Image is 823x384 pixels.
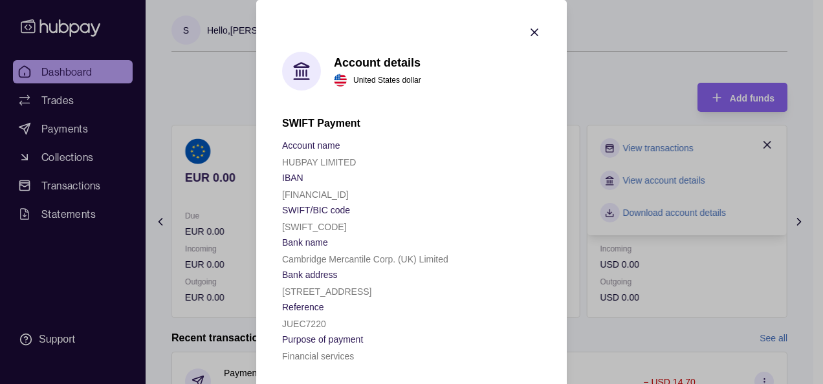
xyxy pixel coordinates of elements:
p: JUEC7220 [282,319,326,329]
p: Account name [282,140,340,151]
p: Reference [282,302,324,312]
h2: SWIFT Payment [282,116,541,131]
p: SWIFT/BIC code [282,205,350,215]
p: Bank address [282,270,338,280]
p: [STREET_ADDRESS] [282,286,371,297]
p: [FINANCIAL_ID] [282,189,349,200]
img: us [334,74,347,87]
p: United States dollar [353,73,421,87]
p: Purpose of payment [282,334,363,345]
p: HUBPAY LIMITED [282,157,356,167]
p: Bank name [282,237,328,248]
p: Cambridge Mercantile Corp. (UK) Limited [282,254,448,264]
p: Financial services [282,351,354,361]
p: IBAN [282,173,303,183]
p: [SWIFT_CODE] [282,222,347,232]
h1: Account details [334,56,421,70]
